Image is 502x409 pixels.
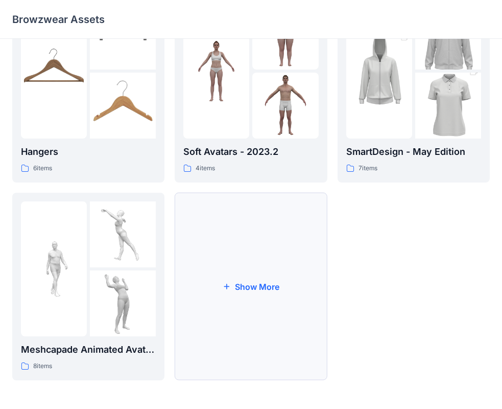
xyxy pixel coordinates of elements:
[21,145,156,159] p: Hangers
[196,163,215,174] p: 4 items
[21,38,87,104] img: folder 1
[358,163,377,174] p: 7 items
[12,193,164,380] a: folder 1folder 2folder 3Meshcapade Animated Avatars8items
[90,270,156,336] img: folder 3
[33,163,52,174] p: 6 items
[12,12,105,27] p: Browzwear Assets
[346,145,481,159] p: SmartDesign - May Edition
[175,193,327,380] button: Show More
[33,361,52,372] p: 8 items
[90,201,156,267] img: folder 2
[21,343,156,357] p: Meshcapade Animated Avatars
[183,145,318,159] p: Soft Avatars - 2023.2
[21,236,87,302] img: folder 1
[183,38,249,104] img: folder 1
[90,73,156,139] img: folder 3
[346,21,412,121] img: folder 1
[415,56,481,155] img: folder 3
[252,73,318,139] img: folder 3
